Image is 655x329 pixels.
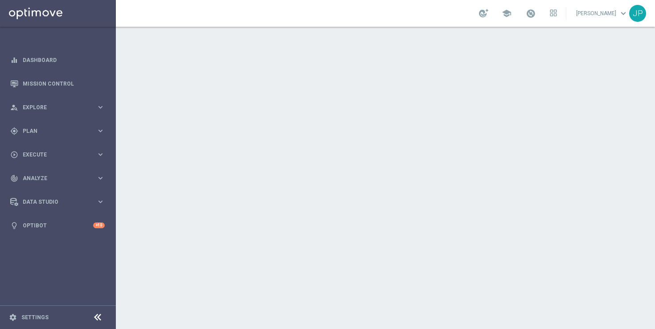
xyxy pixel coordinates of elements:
div: Explore [10,103,96,111]
span: Data Studio [23,199,96,205]
span: Plan [23,128,96,134]
div: Mission Control [10,72,105,95]
button: Mission Control [10,80,105,87]
i: keyboard_arrow_right [96,150,105,159]
i: equalizer [10,56,18,64]
button: lightbulb Optibot +10 [10,222,105,229]
div: Data Studio [10,198,96,206]
i: keyboard_arrow_right [96,197,105,206]
i: lightbulb [10,222,18,230]
span: Analyze [23,176,96,181]
i: play_circle_outline [10,151,18,159]
i: person_search [10,103,18,111]
button: Data Studio keyboard_arrow_right [10,198,105,206]
span: keyboard_arrow_down [618,8,628,18]
i: gps_fixed [10,127,18,135]
i: settings [9,313,17,321]
a: Mission Control [23,72,105,95]
button: person_search Explore keyboard_arrow_right [10,104,105,111]
button: track_changes Analyze keyboard_arrow_right [10,175,105,182]
button: gps_fixed Plan keyboard_arrow_right [10,127,105,135]
i: track_changes [10,174,18,182]
a: Settings [21,315,49,320]
div: Dashboard [10,48,105,72]
i: keyboard_arrow_right [96,174,105,182]
div: Execute [10,151,96,159]
div: Plan [10,127,96,135]
a: [PERSON_NAME]keyboard_arrow_down [575,7,629,20]
i: keyboard_arrow_right [96,127,105,135]
i: keyboard_arrow_right [96,103,105,111]
div: Optibot [10,214,105,237]
span: Explore [23,105,96,110]
button: equalizer Dashboard [10,57,105,64]
div: +10 [93,222,105,228]
button: play_circle_outline Execute keyboard_arrow_right [10,151,105,158]
div: JP [629,5,646,22]
div: Analyze [10,174,96,182]
span: school [502,8,512,18]
span: Execute [23,152,96,157]
a: Optibot [23,214,93,237]
a: Dashboard [23,48,105,72]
